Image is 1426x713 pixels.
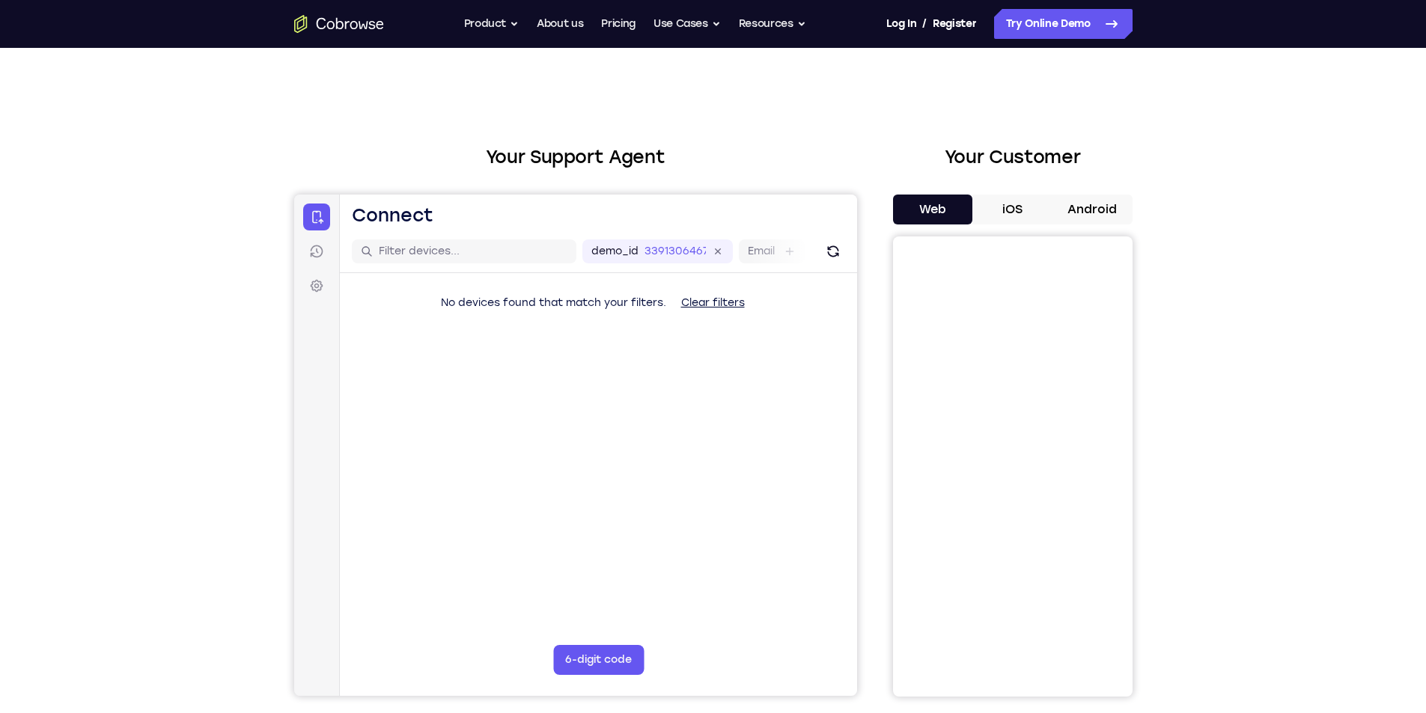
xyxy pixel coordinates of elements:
[933,9,976,39] a: Register
[922,15,927,33] span: /
[653,9,721,39] button: Use Cases
[537,9,583,39] a: About us
[893,195,973,224] button: Web
[294,195,857,696] iframe: Agent
[294,144,857,171] h2: Your Support Agent
[601,9,636,39] a: Pricing
[739,9,806,39] button: Resources
[1052,195,1133,224] button: Android
[294,15,384,33] a: Go to the home page
[886,9,916,39] a: Log In
[893,144,1133,171] h2: Your Customer
[464,9,519,39] button: Product
[972,195,1052,224] button: iOS
[994,9,1133,39] a: Try Online Demo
